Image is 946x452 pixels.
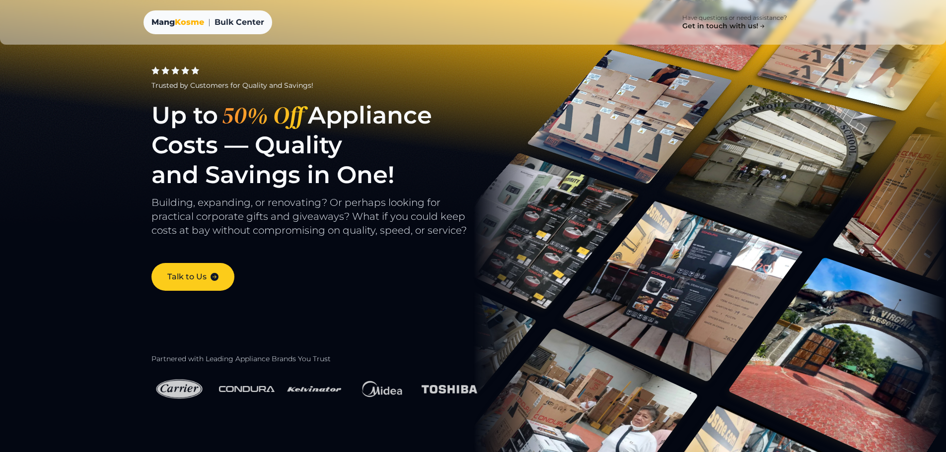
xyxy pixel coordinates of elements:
h2: Partnered with Leading Appliance Brands You Trust [151,355,496,364]
div: Trusted by Customers for Quality and Savings! [151,80,496,90]
p: Building, expanding, or renovating? Or perhaps looking for practical corporate gifts and giveaway... [151,195,496,247]
a: Have questions or need assistance? Get in touch with us! [666,8,803,37]
img: Condura Logo [219,380,275,398]
img: Carrier Logo [151,372,207,406]
a: MangKosme [151,16,204,28]
p: Have questions or need assistance? [682,14,787,22]
img: Kelvinator Logo [287,372,342,406]
h4: Get in touch with us! [682,22,766,31]
img: Toshiba Logo [422,379,477,399]
img: Midea Logo [354,372,410,406]
span: Kosme [175,17,204,27]
span: 50% Off [218,100,308,130]
div: Mang [151,16,204,28]
span: Bulk Center [215,16,264,28]
span: | [208,16,211,28]
h1: Up to Appliance Costs — Quality and Savings in One! [151,100,496,190]
a: Talk to Us [151,263,234,291]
